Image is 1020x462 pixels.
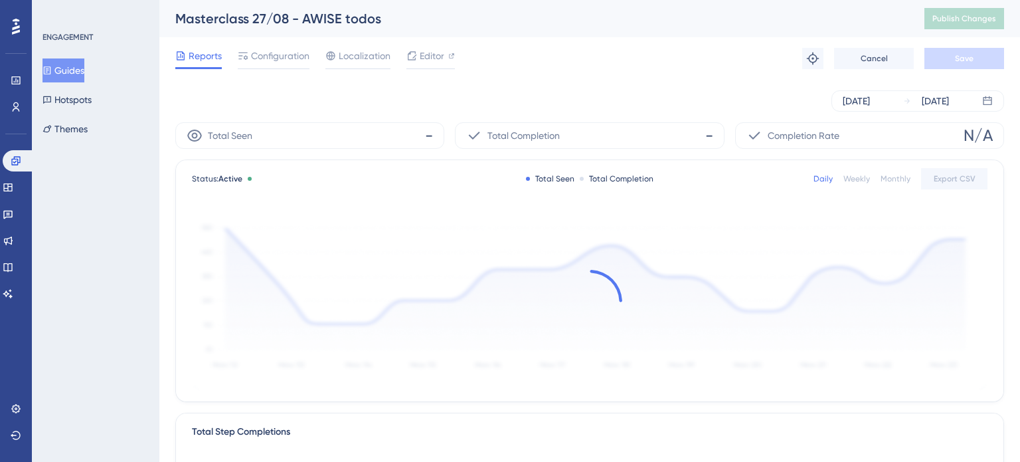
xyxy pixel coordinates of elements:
span: Editor [420,48,444,64]
div: Masterclass 27/08 - AWISE todos [175,9,891,28]
button: Export CSV [921,168,987,189]
button: Publish Changes [924,8,1004,29]
span: Total Seen [208,128,252,144]
button: Guides [42,58,84,82]
div: Total Completion [580,173,653,184]
span: Export CSV [934,173,976,184]
div: Total Step Completions [192,424,290,440]
button: Cancel [834,48,914,69]
div: ENGAGEMENT [42,32,93,43]
div: Total Seen [526,173,574,184]
span: Status: [192,173,242,184]
span: Cancel [861,53,888,64]
span: Total Completion [487,128,560,144]
span: Configuration [251,48,309,64]
span: Localization [339,48,390,64]
span: Completion Rate [768,128,839,144]
span: Publish Changes [932,13,996,24]
span: Reports [189,48,222,64]
div: [DATE] [843,93,870,109]
div: Weekly [843,173,870,184]
button: Save [924,48,1004,69]
span: N/A [964,125,993,146]
span: Save [955,53,974,64]
span: Active [218,174,242,183]
div: Daily [813,173,833,184]
div: [DATE] [922,93,949,109]
button: Hotspots [42,88,92,112]
div: Monthly [881,173,910,184]
span: - [705,125,713,146]
button: Themes [42,117,88,141]
span: - [425,125,433,146]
